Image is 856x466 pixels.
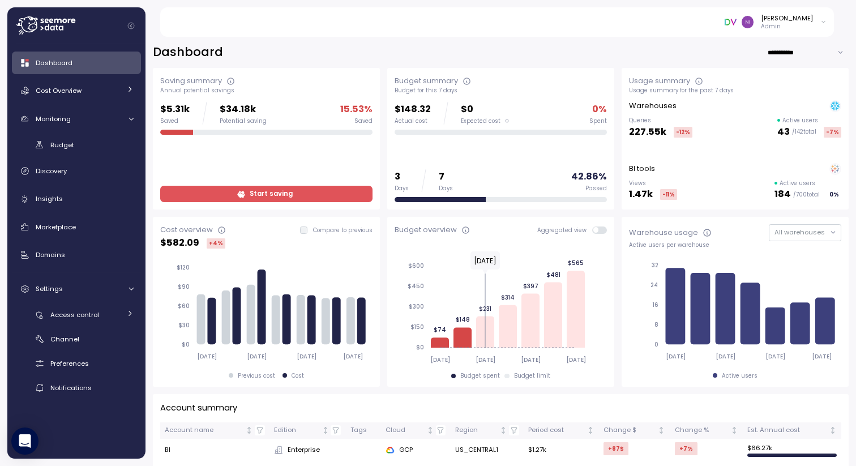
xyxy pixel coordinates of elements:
span: Domains [36,250,65,259]
tspan: 24 [650,281,658,289]
p: / 142 total [792,128,816,136]
div: Days [439,185,453,193]
span: Monitoring [36,114,71,123]
p: Account summary [160,401,237,414]
th: Est. Annual costNot sorted [743,422,841,439]
div: Change $ [604,425,656,435]
th: RegionNot sorted [451,422,524,439]
td: $ 66.27k [743,439,841,461]
th: Change $Not sorted [599,422,670,439]
tspan: [DATE] [766,353,786,360]
div: Budget overview [395,224,457,236]
tspan: $481 [546,271,560,278]
tspan: [DATE] [344,353,363,360]
div: Budget limit [514,372,550,380]
tspan: $565 [568,259,584,267]
tspan: $148 [455,316,469,323]
tspan: 0 [654,341,658,348]
div: 0 % [827,189,841,200]
div: Account name [165,425,243,435]
div: Annual potential savings [160,87,373,95]
p: Queries [629,117,692,125]
tspan: $30 [178,322,190,329]
div: +4 % [207,238,225,249]
p: 3 [395,169,409,185]
tspan: $0 [416,344,424,351]
p: Views [629,179,677,187]
div: Not sorted [587,426,594,434]
div: Not sorted [829,426,837,434]
td: US_CENTRAL1 [451,439,524,461]
tspan: [DATE] [197,353,217,360]
div: -11 % [660,189,677,200]
span: Settings [36,284,63,293]
span: Preferences [50,359,89,368]
div: Region [455,425,498,435]
div: Potential saving [220,117,267,125]
p: Warehouses [629,100,677,112]
p: Active users [782,117,818,125]
p: $5.31k [160,102,190,117]
tspan: $397 [523,282,538,289]
div: Budget for this 7 days [395,87,607,95]
div: [PERSON_NAME] [761,14,813,23]
div: Warehouse usage [629,227,698,238]
div: Saved [354,117,373,125]
button: Collapse navigation [124,22,138,30]
div: Budget summary [395,75,458,87]
div: Not sorted [730,426,738,434]
div: Cost [292,372,304,380]
span: All warehouses [774,228,825,237]
a: Cost Overview [12,79,141,102]
th: Period costNot sorted [524,422,599,439]
tspan: $120 [177,264,190,271]
tspan: [DATE] [716,353,735,360]
span: Access control [50,310,99,319]
tspan: $314 [501,293,515,301]
div: +7 % [675,442,697,455]
div: Not sorted [657,426,665,434]
div: Usage summary for the past 7 days [629,87,841,95]
span: Notifications [50,383,92,392]
tspan: [DATE] [666,353,686,360]
img: aa5bc15c2af7a8687bb201f861f8e68b [742,16,754,28]
tspan: $60 [178,302,190,310]
span: Expected cost [461,117,500,125]
tspan: [DATE] [475,356,495,364]
img: 6791f8edfa6a2c9608b219b1.PNG [725,16,737,28]
span: Dashboard [36,58,72,67]
span: Channel [50,335,79,344]
tspan: $450 [408,283,424,290]
tspan: [DATE] [247,353,267,360]
div: Change % [675,425,729,435]
th: Account nameNot sorted [160,422,269,439]
tspan: $300 [409,303,424,310]
p: $0 [461,102,509,117]
tspan: 8 [654,321,658,328]
a: Domains [12,243,141,266]
tspan: [DATE] [566,356,585,364]
div: GCP [386,445,446,455]
p: 1.47k [629,187,653,202]
div: Passed [585,185,607,193]
div: Tags [350,425,376,435]
a: Dashboard [12,52,141,74]
p: 184 [774,187,791,202]
a: Discovery [12,160,141,182]
div: Not sorted [426,426,434,434]
tspan: [DATE] [812,353,832,360]
a: Access control [12,306,141,324]
div: +87 $ [604,442,628,455]
div: Open Intercom Messenger [11,427,38,455]
div: Not sorted [499,426,507,434]
div: Not sorted [245,426,253,434]
a: Monitoring [12,108,141,130]
tspan: $231 [479,305,491,312]
a: Notifications [12,378,141,397]
th: CloudNot sorted [381,422,451,439]
tspan: $150 [410,323,424,331]
div: Saving summary [160,75,222,87]
h2: Dashboard [153,44,223,61]
a: Preferences [12,354,141,373]
p: Compare to previous [313,226,373,234]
